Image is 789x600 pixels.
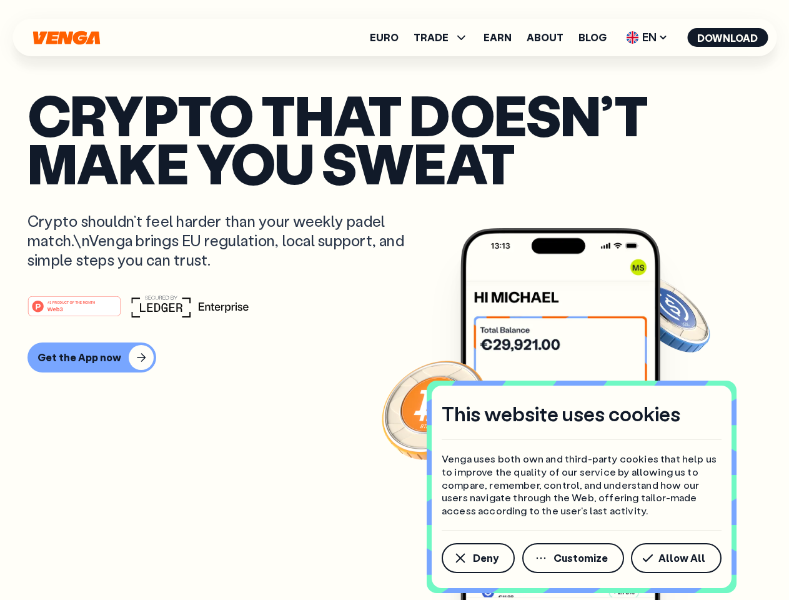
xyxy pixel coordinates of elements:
a: Blog [578,32,607,42]
h4: This website uses cookies [442,401,680,427]
a: Earn [484,32,512,42]
span: EN [622,27,672,47]
a: #1 PRODUCT OF THE MONTHWeb3 [27,303,121,319]
p: Crypto that doesn’t make you sweat [27,91,762,186]
span: TRADE [414,32,449,42]
div: Get the App now [37,351,121,364]
button: Download [687,28,768,47]
button: Allow All [631,543,722,573]
svg: Home [31,31,101,45]
span: Allow All [658,553,705,563]
button: Get the App now [27,342,156,372]
a: About [527,32,563,42]
img: USDC coin [623,269,713,359]
img: flag-uk [626,31,638,44]
a: Euro [370,32,399,42]
img: Bitcoin [379,353,492,466]
p: Venga uses both own and third-party cookies that help us to improve the quality of our service by... [442,452,722,517]
tspan: #1 PRODUCT OF THE MONTH [47,300,95,304]
span: Customize [553,553,608,563]
button: Customize [522,543,624,573]
tspan: Web3 [47,305,63,312]
p: Crypto shouldn’t feel harder than your weekly padel match.\nVenga brings EU regulation, local sup... [27,211,422,270]
span: TRADE [414,30,469,45]
a: Get the App now [27,342,762,372]
button: Deny [442,543,515,573]
span: Deny [473,553,499,563]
